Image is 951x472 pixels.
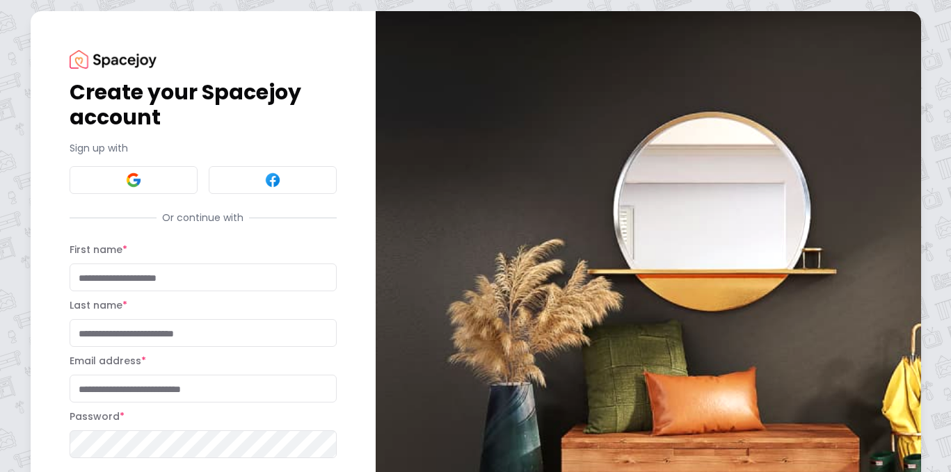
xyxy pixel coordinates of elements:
label: Email address [70,354,146,368]
h1: Create your Spacejoy account [70,80,337,130]
p: Sign up with [70,141,337,155]
span: Or continue with [157,211,249,225]
img: Google signin [125,172,142,188]
label: Password [70,409,125,423]
label: Last name [70,298,127,312]
img: Facebook signin [264,172,281,188]
img: Spacejoy Logo [70,50,157,69]
label: First name [70,243,127,257]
